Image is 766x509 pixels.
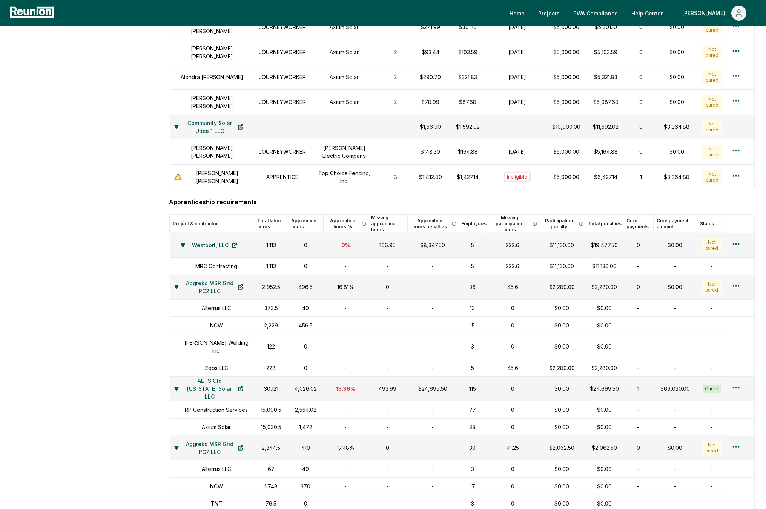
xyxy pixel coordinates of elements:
div: 373.5 [259,304,284,312]
td: - [368,299,408,316]
div: 76.5 [259,500,284,507]
td: - [323,477,368,495]
div: $0.00 [661,148,693,156]
h1: Axium Solar [202,423,231,431]
td: - [623,460,653,477]
p: $1,427.14 [453,173,484,181]
div: $0.00 [543,423,581,431]
div: 2,344.5 [259,444,284,452]
td: - [653,316,697,334]
div: 0 [631,148,652,156]
div: 0 [293,262,319,270]
button: Apprentice hours penalties [411,218,458,230]
div: 228 [259,364,284,372]
div: $0.00 [543,385,581,393]
div: 0 [628,283,649,291]
div: $0.00 [543,482,581,490]
td: - [323,334,368,359]
div: $0.00 [543,321,581,329]
div: Not cured [702,170,723,184]
th: Total penalties [585,214,623,233]
td: - [407,359,458,376]
td: - [407,401,458,418]
td: 15 [458,316,487,334]
td: - [623,334,653,359]
td: - [407,460,458,477]
div: 0 [491,500,534,507]
div: 0 [373,444,403,452]
td: - [368,401,408,418]
div: $0.00 [661,48,693,56]
h1: [DATE] [492,23,542,31]
p: $5,000.00 [551,148,581,156]
div: $0.00 [658,241,692,249]
p: $5,000.00 [551,23,581,31]
td: - [323,257,368,275]
th: Apprentice hours [288,214,324,233]
td: - [407,477,458,495]
td: - [407,299,458,316]
button: 2 [388,95,403,110]
a: Home [504,6,531,21]
button: 2 [388,45,403,60]
td: - [653,477,697,495]
td: - [653,334,697,359]
h1: TNT [211,500,222,507]
p: $5,000.00 [551,173,581,181]
p: $103.59 [453,48,484,56]
p: $5,000.00 [551,73,581,81]
div: 0 [491,342,534,350]
div: 0 [293,342,319,350]
div: $2,280.00 [543,364,581,372]
td: - [623,418,653,436]
h1: JOURNEYWORKER [259,98,306,106]
div: $19,477.50 [590,241,619,249]
button: Apprentice hours % [327,218,368,230]
td: - [697,359,727,376]
a: Community Solar Utica 1 LLC [179,119,250,135]
td: - [368,316,408,334]
div: 0 [293,241,319,249]
div: 0 [631,73,652,81]
button: 2 [388,70,403,85]
div: 2,229 [259,321,284,329]
div: $0.00 [590,500,619,507]
div: 0 [491,406,534,414]
p: $5,301.10 [590,23,622,31]
td: 17 [458,477,487,495]
h1: [DATE] [492,98,542,106]
h1: JOURNEYWORKER [259,148,306,156]
div: 0 [631,23,652,31]
a: Projects [532,6,566,21]
button: 1 [388,20,403,35]
div: $0.00 [658,444,692,452]
h1: [PERSON_NAME] Electric Company [315,144,373,160]
td: - [623,359,653,376]
nav: Main [504,6,758,21]
div: $2,062.50 [543,444,581,452]
td: - [697,418,727,436]
div: Not cured [702,120,723,134]
p: $164.88 [453,148,484,156]
p: $5,164.88 [590,148,622,156]
div: 0 [293,364,319,372]
div: $0.00 [590,406,619,414]
td: 5 [458,233,487,257]
p: $11,592.02 [590,123,622,131]
div: 122 [259,342,284,350]
button: Participation penalty [542,218,585,230]
td: 30 [458,436,487,460]
td: - [323,401,368,418]
td: - [368,477,408,495]
h1: [PERSON_NAME] [PERSON_NAME] [174,144,250,160]
button: [PERSON_NAME] [676,6,752,21]
th: Total labor hours [254,214,288,233]
p: $5,000.00 [551,48,581,56]
h1: NCW [210,321,223,329]
div: Not cured [702,238,723,252]
h1: RP Construction Services [185,406,248,414]
div: $3,364.88 [661,123,693,131]
div: 0 [628,444,649,452]
div: 493.99 [373,385,403,393]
